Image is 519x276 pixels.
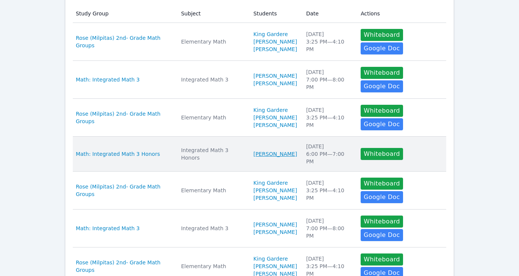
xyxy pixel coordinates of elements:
a: Rose (Milpitas) 2nd- Grade Math Groups [76,110,172,125]
a: Rose (Milpitas) 2nd- Grade Math Groups [76,34,172,49]
tr: Rose (Milpitas) 2nd- Grade Math GroupsElementary MathKing Gardere[PERSON_NAME][PERSON_NAME][DATE]... [73,23,446,61]
a: Google Doc [361,42,403,54]
a: [PERSON_NAME] [253,221,297,228]
th: Date [302,5,357,23]
th: Actions [356,5,446,23]
a: Google Doc [361,80,403,92]
a: Google Doc [361,191,403,203]
div: Integrated Math 3 [181,76,244,83]
a: [PERSON_NAME] [253,114,297,121]
th: Students [249,5,301,23]
tr: Rose (Milpitas) 2nd- Grade Math GroupsElementary MathKing Gardere[PERSON_NAME][PERSON_NAME][DATE]... [73,172,446,210]
tr: Math: Integrated Math 3Integrated Math 3[PERSON_NAME][PERSON_NAME][DATE]7:00 PM—8:00 PMWhiteboard... [73,61,446,99]
button: Whiteboard [361,105,403,117]
a: Math: Integrated Math 3 [76,76,140,83]
div: Elementary Math [181,38,244,45]
a: Rose (Milpitas) 2nd- Grade Math Groups [76,183,172,198]
a: [PERSON_NAME] [253,150,297,158]
tr: Rose (Milpitas) 2nd- Grade Math GroupsElementary MathKing Gardere[PERSON_NAME][PERSON_NAME][DATE]... [73,99,446,137]
a: [PERSON_NAME] [253,262,297,270]
div: [DATE] 7:00 PM — 8:00 PM [306,217,352,240]
a: [PERSON_NAME] [253,228,297,236]
tr: Math: Integrated Math 3 HonorsIntegrated Math 3 Honors[PERSON_NAME][DATE]6:00 PM—7:00 PMWhiteboard [73,137,446,172]
tr: Math: Integrated Math 3Integrated Math 3[PERSON_NAME][PERSON_NAME][DATE]7:00 PM—8:00 PMWhiteboard... [73,210,446,247]
div: Elementary Math [181,114,244,121]
div: Integrated Math 3 Honors [181,146,244,161]
a: [PERSON_NAME] [253,45,297,53]
div: Integrated Math 3 [181,225,244,232]
button: Whiteboard [361,253,403,265]
a: Google Doc [361,229,403,241]
a: [PERSON_NAME] [253,121,297,129]
button: Whiteboard [361,29,403,41]
a: [PERSON_NAME] [253,187,297,194]
th: Study Group [73,5,177,23]
div: [DATE] 6:00 PM — 7:00 PM [306,143,352,165]
div: [DATE] 7:00 PM — 8:00 PM [306,68,352,91]
div: Elementary Math [181,187,244,194]
button: Whiteboard [361,216,403,228]
div: [DATE] 3:25 PM — 4:10 PM [306,30,352,53]
a: King Gardere [253,179,288,187]
a: [PERSON_NAME] [253,194,297,202]
a: Rose (Milpitas) 2nd- Grade Math Groups [76,259,172,274]
a: [PERSON_NAME] [253,80,297,87]
div: Elementary Math [181,262,244,270]
a: King Gardere [253,106,288,114]
div: [DATE] 3:25 PM — 4:10 PM [306,179,352,202]
a: King Gardere [253,30,288,38]
button: Whiteboard [361,148,403,160]
a: King Gardere [253,255,288,262]
button: Whiteboard [361,178,403,190]
th: Subject [176,5,249,23]
a: [PERSON_NAME] [253,72,297,80]
a: Math: Integrated Math 3 Honors [76,150,160,158]
a: Google Doc [361,118,403,130]
div: [DATE] 3:25 PM — 4:10 PM [306,106,352,129]
button: Whiteboard [361,67,403,79]
a: [PERSON_NAME] [253,38,297,45]
a: Math: Integrated Math 3 [76,225,140,232]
